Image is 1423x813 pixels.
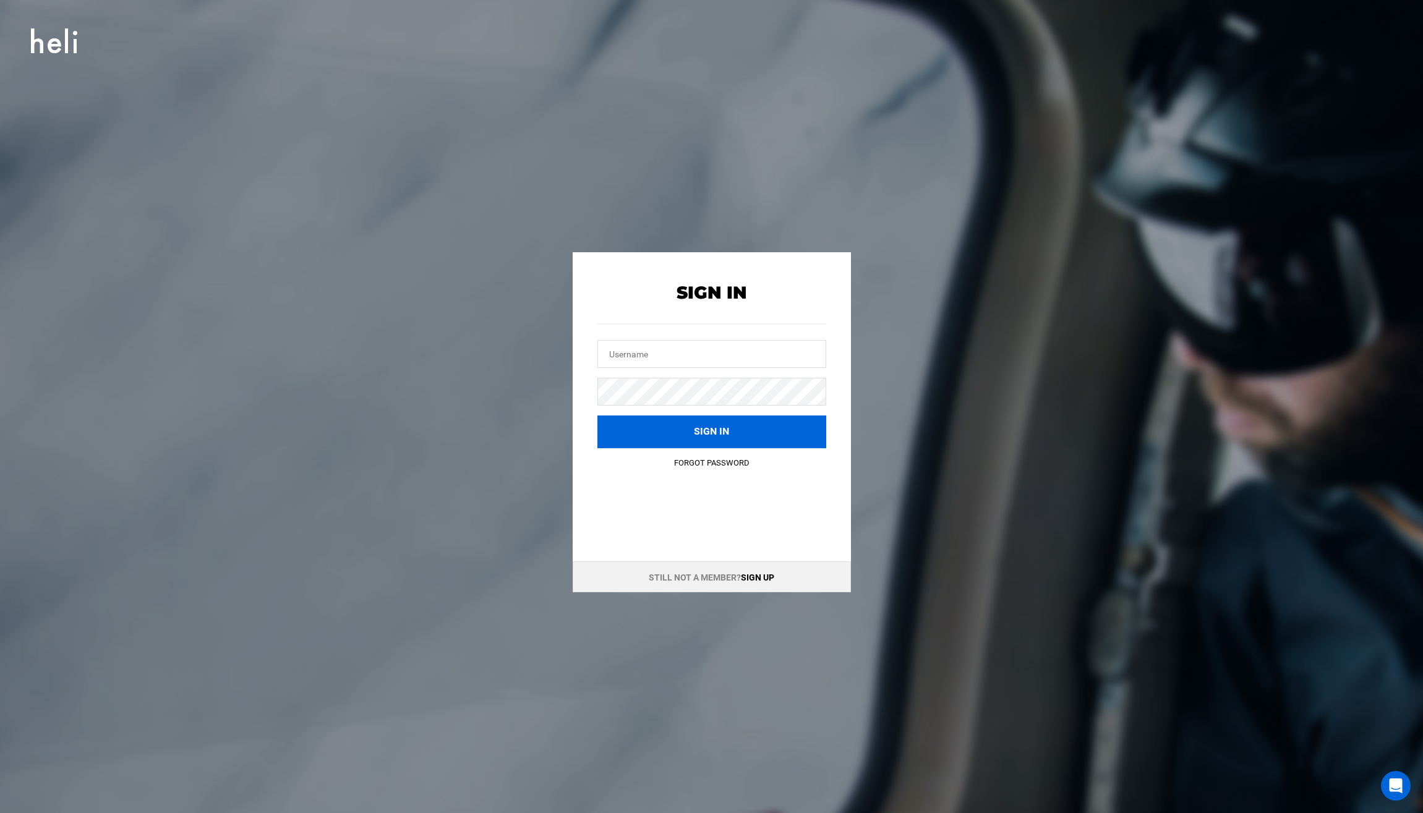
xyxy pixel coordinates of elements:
[597,415,826,448] button: Sign in
[741,573,774,582] a: Sign up
[674,458,750,467] a: Forgot Password
[573,561,851,592] div: Still not a member?
[597,283,826,302] h2: Sign In
[1381,771,1411,801] div: Open Intercom Messenger
[597,340,826,368] input: Username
